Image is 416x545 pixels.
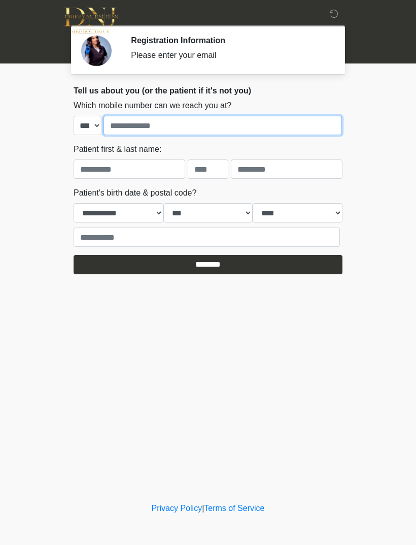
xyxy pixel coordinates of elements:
[63,8,118,34] img: DNJ Med Boutique Logo
[202,504,204,512] a: |
[81,36,112,66] img: Agent Avatar
[131,49,327,61] div: Please enter your email
[74,187,196,199] label: Patient's birth date & postal code?
[204,504,264,512] a: Terms of Service
[74,86,342,95] h2: Tell us about you (or the patient if it's not you)
[152,504,202,512] a: Privacy Policy
[74,100,231,112] label: Which mobile number can we reach you at?
[74,143,161,155] label: Patient first & last name:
